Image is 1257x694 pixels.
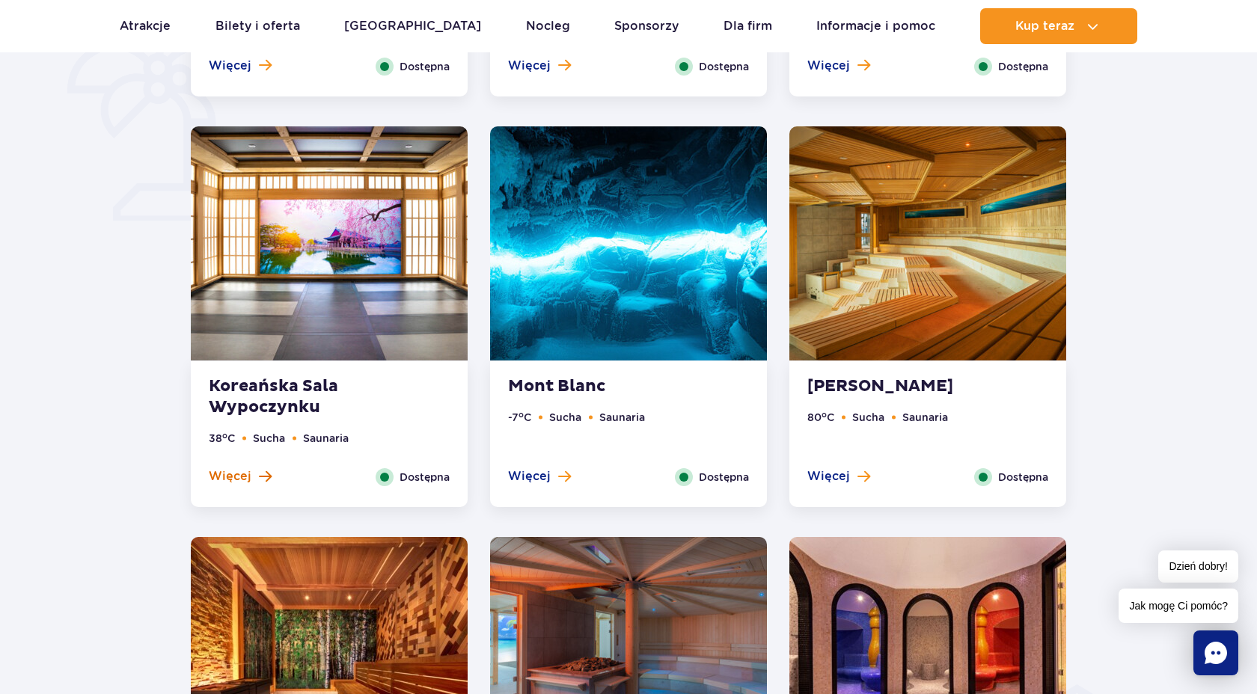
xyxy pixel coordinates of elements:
li: Sucha [852,409,884,426]
li: Sucha [253,430,285,446]
span: Więcej [209,58,251,74]
sup: o [519,410,524,420]
span: Dostępna [998,469,1048,485]
span: Kup teraz [1015,19,1074,33]
li: Saunaria [902,409,948,426]
strong: [PERSON_NAME] [807,376,988,397]
sup: o [222,431,227,440]
li: Saunaria [599,409,645,426]
span: Więcej [807,468,850,485]
strong: Koreańska Sala Wypoczynku [209,376,390,418]
span: Więcej [209,468,251,485]
a: Atrakcje [120,8,171,44]
a: Dla firm [724,8,772,44]
span: Dostępna [998,58,1048,75]
span: Dostępna [699,58,749,75]
span: Więcej [807,58,850,74]
a: Informacje i pomoc [816,8,935,44]
a: Sponsorzy [614,8,679,44]
li: Saunaria [303,430,349,446]
button: Więcej [209,58,272,74]
button: Więcej [807,58,870,74]
button: Kup teraz [980,8,1137,44]
img: Sauna Akwarium [789,126,1066,360]
li: 80 C [807,409,834,426]
li: 38 C [209,430,235,446]
a: Bilety i oferta [215,8,300,44]
img: Koreańska sala wypoczynku [191,126,468,360]
button: Więcej [508,58,571,74]
a: Nocleg [526,8,570,44]
strong: Mont Blanc [508,376,689,397]
span: Dostępna [400,469,450,485]
li: -7 C [508,409,531,426]
div: Chat [1193,630,1238,675]
span: Więcej [508,58,551,74]
span: Jak mogę Ci pomóc? [1119,589,1238,623]
span: Dostępna [699,469,749,485]
sup: o [822,410,827,420]
img: Mont Blanc [490,126,767,360]
span: Dostępna [400,58,450,75]
span: Dzień dobry! [1158,550,1238,583]
a: [GEOGRAPHIC_DATA] [344,8,481,44]
button: Więcej [508,468,571,485]
button: Więcej [807,468,870,485]
span: Więcej [508,468,551,485]
button: Więcej [209,468,272,485]
li: Sucha [549,409,581,426]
